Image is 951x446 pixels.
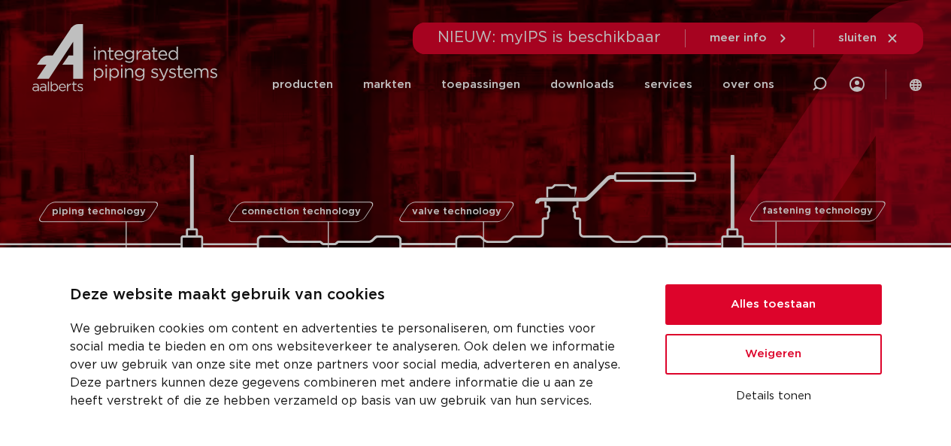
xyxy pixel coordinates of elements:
[412,207,501,217] span: valve technology
[70,284,629,308] p: Deze website maakt gebruik van cookies
[762,207,873,217] span: fastening technology
[665,384,882,409] button: Details tonen
[644,56,692,114] a: services
[363,56,411,114] a: markten
[710,32,789,45] a: meer info
[838,32,877,44] span: sluiten
[665,334,882,375] button: Weigeren
[272,56,774,114] nav: Menu
[70,320,629,410] p: We gebruiken cookies om content en advertenties te personaliseren, om functies voor social media ...
[665,284,882,325] button: Alles toestaan
[850,68,865,101] div: my IPS
[441,56,520,114] a: toepassingen
[550,56,614,114] a: downloads
[722,56,774,114] a: over ons
[438,30,661,45] span: NIEUW: myIPS is beschikbaar
[710,32,767,44] span: meer info
[272,56,333,114] a: producten
[52,207,146,217] span: piping technology
[241,207,360,217] span: connection technology
[838,32,899,45] a: sluiten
